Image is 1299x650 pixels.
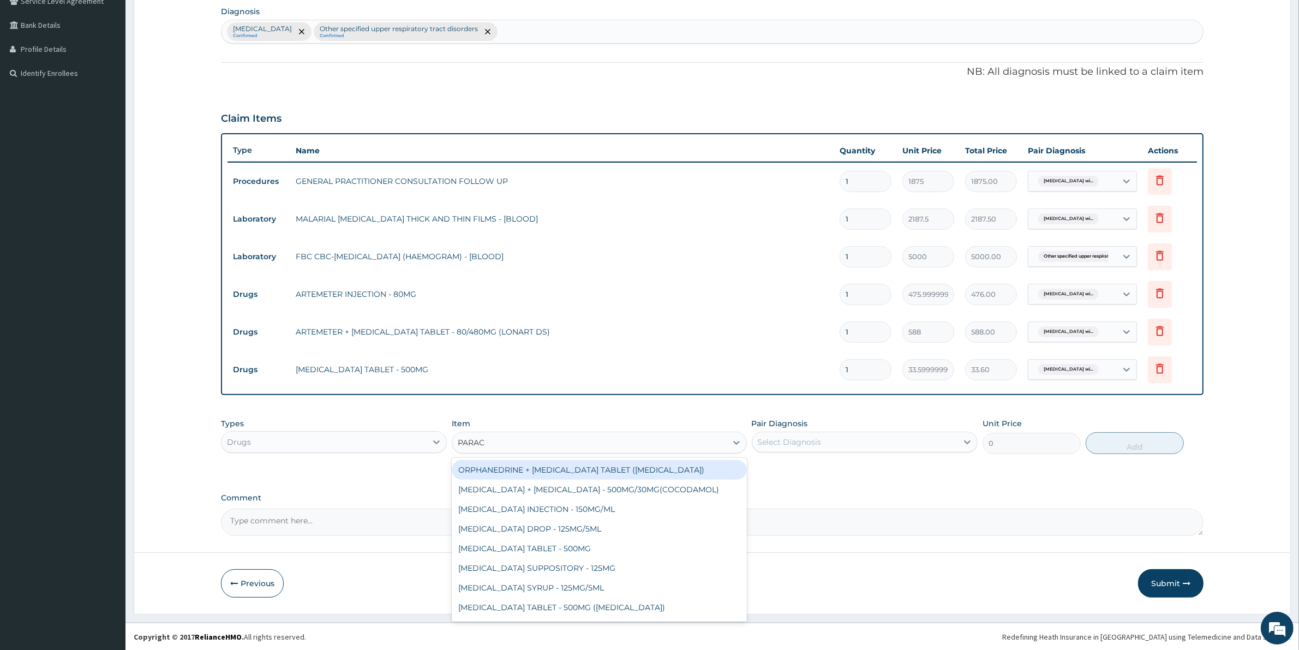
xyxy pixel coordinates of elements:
div: [MEDICAL_DATA] SUPPOSITORY - 125MG [452,558,746,578]
span: Other specified upper respirat... [1038,251,1117,262]
span: [MEDICAL_DATA] wi... [1038,326,1099,337]
span: [MEDICAL_DATA] wi... [1038,176,1099,187]
div: Redefining Heath Insurance in [GEOGRAPHIC_DATA] using Telemedicine and Data Science! [1002,631,1291,642]
span: [MEDICAL_DATA] wi... [1038,289,1099,300]
p: Other specified upper respiratory tract disorders [320,25,478,33]
label: Pair Diagnosis [752,418,808,429]
img: d_794563401_company_1708531726252_794563401 [20,55,44,82]
div: Select Diagnosis [758,437,822,448]
div: Minimize live chat window [179,5,205,32]
th: Actions [1142,140,1197,162]
td: GENERAL PRACTITIONER CONSULTATION FOLLOW UP [290,170,834,192]
div: [MEDICAL_DATA] TABLET - 500MG ([MEDICAL_DATA]) [452,598,746,617]
h3: Claim Items [221,113,282,125]
div: [MEDICAL_DATA] INFUSION - 1000MG/100ML [452,617,746,637]
td: Drugs [228,284,290,305]
strong: Copyright © 2017 . [134,632,244,642]
div: ORPHANEDRINE + [MEDICAL_DATA] TABLET ([MEDICAL_DATA]) [452,460,746,480]
td: Laboratory [228,247,290,267]
td: ARTEMETER + [MEDICAL_DATA] TABLET - 80/480MG (LONART DS) [290,321,834,343]
textarea: Type your message and hit 'Enter' [5,298,208,336]
span: remove selection option [297,27,307,37]
button: Add [1086,432,1184,454]
label: Types [221,419,244,428]
small: Confirmed [320,33,478,39]
td: Laboratory [228,209,290,229]
span: [MEDICAL_DATA] wi... [1038,364,1099,375]
label: Item [452,418,470,429]
div: Drugs [227,437,251,448]
label: Comment [221,493,1204,503]
span: We're online! [63,138,151,248]
td: MALARIAL [MEDICAL_DATA] THICK AND THIN FILMS - [BLOOD] [290,208,834,230]
div: [MEDICAL_DATA] INJECTION - 150MG/ML [452,499,746,519]
p: [MEDICAL_DATA] [233,25,292,33]
td: Procedures [228,171,290,192]
a: RelianceHMO [195,632,242,642]
th: Pair Diagnosis [1022,140,1142,162]
div: [MEDICAL_DATA] + [MEDICAL_DATA] - 500MG/30MG(COCODAMOL) [452,480,746,499]
span: remove selection option [483,27,493,37]
td: Drugs [228,322,290,342]
div: [MEDICAL_DATA] TABLET - 500MG [452,539,746,558]
label: Unit Price [983,418,1022,429]
span: [MEDICAL_DATA] wi... [1038,213,1099,224]
td: [MEDICAL_DATA] TABLET - 500MG [290,359,834,380]
th: Quantity [834,140,897,162]
div: Chat with us now [57,61,183,75]
td: Drugs [228,360,290,380]
div: [MEDICAL_DATA] DROP - 125MG/5ML [452,519,746,539]
td: FBC CBC-[MEDICAL_DATA] (HAEMOGRAM) - [BLOOD] [290,246,834,267]
th: Type [228,140,290,160]
td: ARTEMETER INJECTION - 80MG [290,283,834,305]
th: Name [290,140,834,162]
p: NB: All diagnosis must be linked to a claim item [221,65,1204,79]
small: Confirmed [233,33,292,39]
button: Submit [1138,569,1204,598]
label: Diagnosis [221,6,260,17]
th: Total Price [960,140,1022,162]
div: [MEDICAL_DATA] SYRUP - 125MG/5ML [452,578,746,598]
button: Previous [221,569,284,598]
th: Unit Price [897,140,960,162]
